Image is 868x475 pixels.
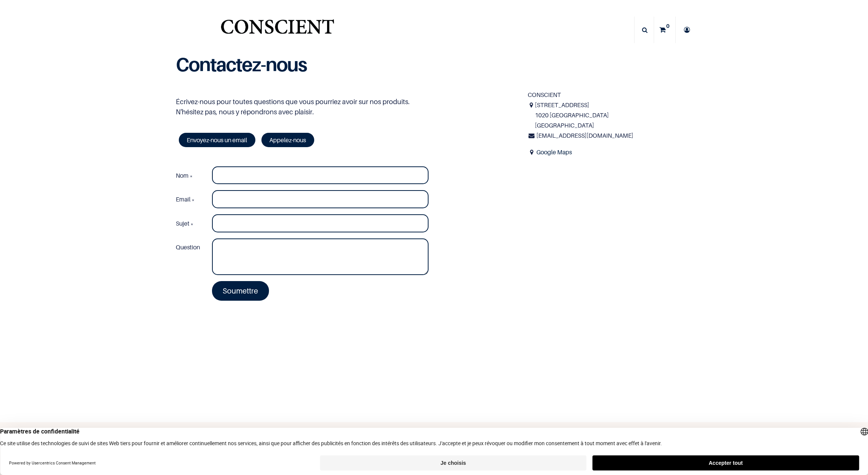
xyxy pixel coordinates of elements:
i: Courriel [528,131,536,141]
a: Google Maps [536,148,572,156]
span: [EMAIL_ADDRESS][DOMAIN_NAME] [536,132,633,139]
a: Logo of Conscient [219,15,336,45]
span: Nom [176,172,189,179]
span: Address [528,147,536,157]
a: Soumettre [212,281,269,301]
span: Sujet [176,220,189,227]
span: Question [176,243,200,251]
span: CONSCIENT [528,91,561,98]
a: Appelez-nous [261,133,314,147]
a: 0 [654,17,675,43]
p: Écrivez-nous pour toutes questions que vous pourriez avoir sur nos produits. N'hésitez pas, nous ... [176,97,516,117]
span: [STREET_ADDRESS] 1020 [GEOGRAPHIC_DATA] [GEOGRAPHIC_DATA] [535,100,692,131]
b: Contactez-nous [176,53,307,76]
span: Email [176,195,190,203]
a: Envoyez-nous un email [179,133,255,147]
i: Adresse [528,100,535,110]
img: Conscient [219,15,336,45]
sup: 0 [664,22,671,30]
